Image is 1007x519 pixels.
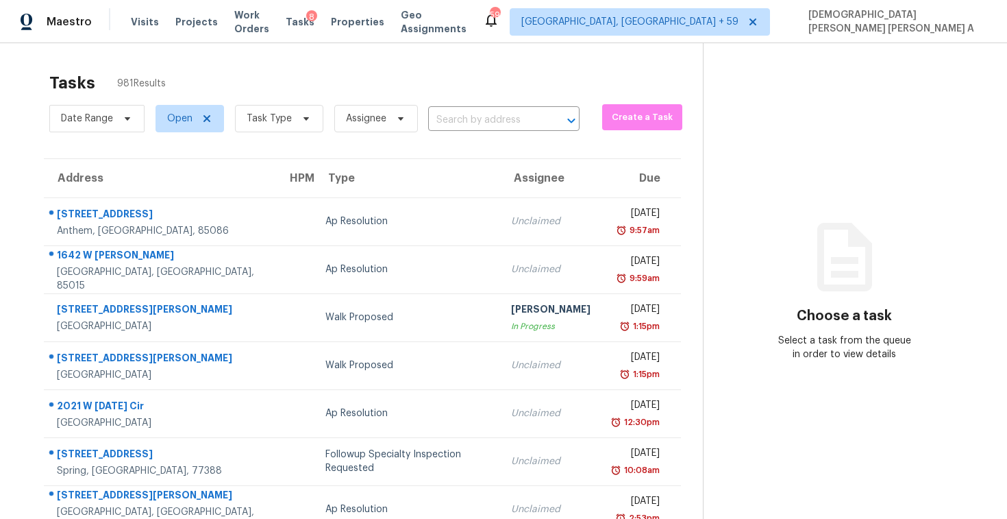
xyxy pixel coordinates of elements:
[234,8,269,36] span: Work Orders
[117,77,166,90] span: 981 Results
[627,271,660,285] div: 9:59am
[314,159,499,197] th: Type
[627,224,660,237] div: 9:57am
[619,367,630,381] img: Overdue Alarm Icon
[57,488,265,505] div: [STREET_ADDRESS][PERSON_NAME]
[57,207,265,224] div: [STREET_ADDRESS]
[612,302,660,319] div: [DATE]
[325,311,488,324] div: Walk Proposed
[511,359,590,372] div: Unclaimed
[612,398,660,415] div: [DATE]
[276,159,314,197] th: HPM
[511,455,590,468] div: Unclaimed
[797,309,892,323] h3: Choose a task
[511,407,590,420] div: Unclaimed
[247,112,292,125] span: Task Type
[612,494,660,511] div: [DATE]
[325,215,488,228] div: Ap Resolution
[286,17,314,27] span: Tasks
[601,159,681,197] th: Due
[175,15,218,29] span: Projects
[44,159,276,197] th: Address
[325,263,488,276] div: Ap Resolution
[616,271,627,285] img: Overdue Alarm Icon
[57,248,265,265] div: 1642 W [PERSON_NAME]
[57,368,265,382] div: [GEOGRAPHIC_DATA]
[511,215,590,228] div: Unclaimed
[616,224,627,237] img: Overdue Alarm Icon
[325,448,488,475] div: Followup Specialty Inspection Requested
[511,319,590,333] div: In Progress
[500,159,601,197] th: Assignee
[57,416,265,430] div: [GEOGRAPHIC_DATA]
[57,302,265,319] div: [STREET_ADDRESS][PERSON_NAME]
[325,503,488,516] div: Ap Resolution
[49,76,95,90] h2: Tasks
[610,463,621,477] img: Overdue Alarm Icon
[331,15,384,29] span: Properties
[619,319,630,333] img: Overdue Alarm Icon
[325,359,488,372] div: Walk Proposed
[609,110,676,125] span: Create a Task
[61,112,113,125] span: Date Range
[131,15,159,29] span: Visits
[428,110,541,131] input: Search by address
[803,8,986,36] span: [DEMOGRAPHIC_DATA][PERSON_NAME] [PERSON_NAME] A
[612,206,660,224] div: [DATE]
[306,10,317,24] div: 8
[511,263,590,276] div: Unclaimed
[490,8,499,22] div: 592
[621,463,660,477] div: 10:08am
[57,464,265,478] div: Spring, [GEOGRAPHIC_DATA], 77388
[602,104,683,130] button: Create a Task
[47,15,92,29] span: Maestro
[57,224,265,238] div: Anthem, [GEOGRAPHIC_DATA], 85086
[57,399,265,416] div: 2021 W [DATE] Cir
[325,407,488,420] div: Ap Resolution
[57,351,265,368] div: [STREET_ADDRESS][PERSON_NAME]
[612,254,660,271] div: [DATE]
[774,334,915,361] div: Select a task from the queue in order to view details
[167,112,192,125] span: Open
[630,319,660,333] div: 1:15pm
[612,350,660,367] div: [DATE]
[621,415,660,429] div: 12:30pm
[521,15,738,29] span: [GEOGRAPHIC_DATA], [GEOGRAPHIC_DATA] + 59
[57,319,265,333] div: [GEOGRAPHIC_DATA]
[612,446,660,463] div: [DATE]
[511,503,590,516] div: Unclaimed
[57,447,265,464] div: [STREET_ADDRESS]
[401,8,467,36] span: Geo Assignments
[630,367,660,381] div: 1:15pm
[57,265,265,293] div: [GEOGRAPHIC_DATA], [GEOGRAPHIC_DATA], 85015
[610,415,621,429] img: Overdue Alarm Icon
[562,111,581,130] button: Open
[511,302,590,319] div: [PERSON_NAME]
[346,112,386,125] span: Assignee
